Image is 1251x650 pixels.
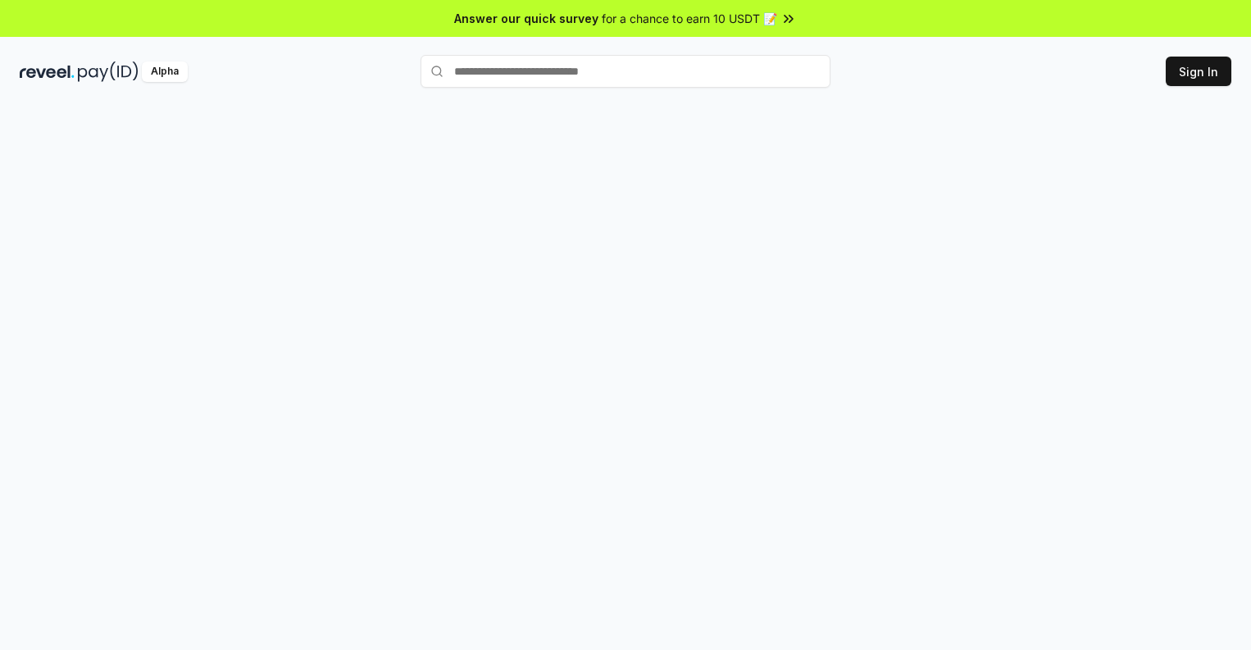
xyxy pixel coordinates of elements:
[142,61,188,82] div: Alpha
[454,10,598,27] span: Answer our quick survey
[602,10,777,27] span: for a chance to earn 10 USDT 📝
[20,61,75,82] img: reveel_dark
[1166,57,1231,86] button: Sign In
[78,61,139,82] img: pay_id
